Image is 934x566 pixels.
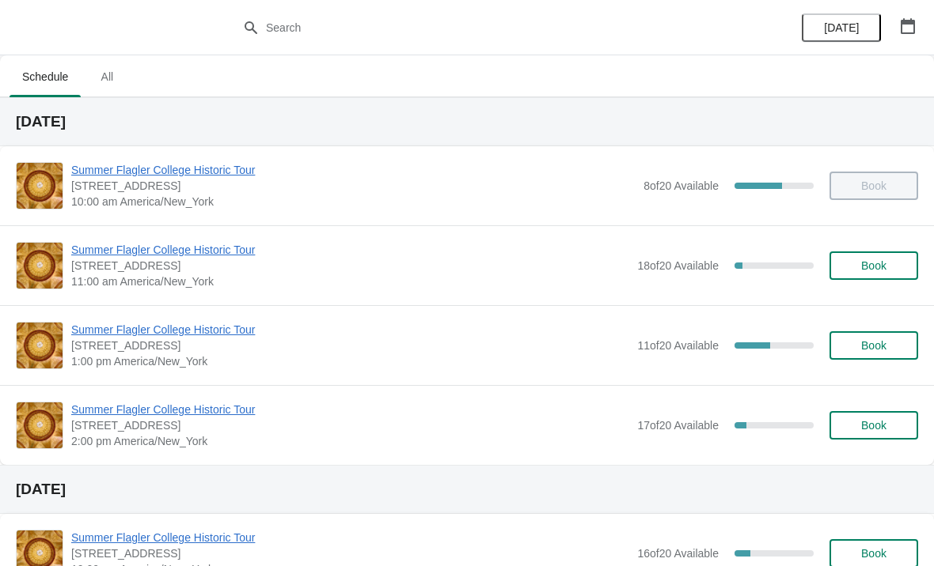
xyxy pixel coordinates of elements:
span: 17 of 20 Available [637,419,719,432]
span: [STREET_ADDRESS] [71,258,629,274]
span: [STREET_ADDRESS] [71,417,629,433]
button: [DATE] [802,13,881,42]
button: Book [830,251,918,280]
span: 2:00 pm America/New_York [71,433,629,449]
span: 8 of 20 Available [644,179,719,192]
span: Book [861,259,887,272]
span: 18 of 20 Available [637,259,719,272]
span: [STREET_ADDRESS] [71,178,636,194]
span: Schedule [9,62,81,91]
span: [STREET_ADDRESS] [71,545,629,561]
span: 16 of 20 Available [637,547,719,560]
input: Search [265,13,700,42]
span: Summer Flagler College Historic Tour [71,322,629,338]
span: Book [861,547,887,560]
span: 1:00 pm America/New_York [71,353,629,369]
span: Summer Flagler College Historic Tour [71,402,629,417]
img: Summer Flagler College Historic Tour | 74 King Street, St. Augustine, FL, USA | 10:00 am America/... [17,163,63,209]
span: 11:00 am America/New_York [71,274,629,289]
span: Book [861,339,887,352]
h2: [DATE] [16,481,918,497]
button: Book [830,411,918,440]
span: All [87,62,127,91]
button: Book [830,331,918,360]
span: [DATE] [824,21,859,34]
span: Summer Flagler College Historic Tour [71,530,629,545]
span: [STREET_ADDRESS] [71,338,629,353]
h2: [DATE] [16,114,918,130]
img: Summer Flagler College Historic Tour | 74 King Street, St. Augustine, FL, USA | 2:00 pm America/N... [17,402,63,448]
span: Summer Flagler College Historic Tour [71,162,636,178]
img: Summer Flagler College Historic Tour | 74 King Street, St. Augustine, FL, USA | 11:00 am America/... [17,243,63,289]
span: 11 of 20 Available [637,339,719,352]
span: Summer Flagler College Historic Tour [71,242,629,258]
span: 10:00 am America/New_York [71,194,636,209]
span: Book [861,419,887,432]
img: Summer Flagler College Historic Tour | 74 King Street, St. Augustine, FL, USA | 1:00 pm America/N... [17,323,63,368]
